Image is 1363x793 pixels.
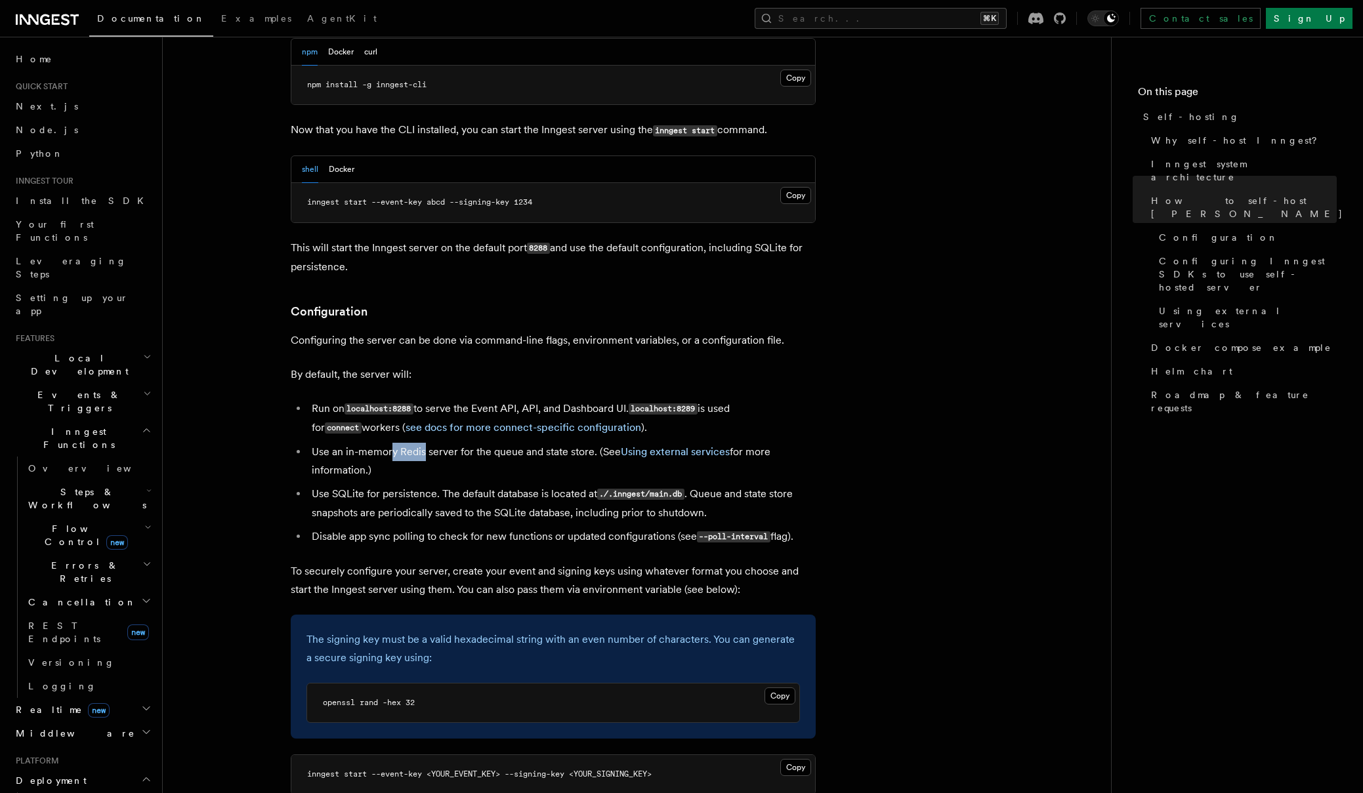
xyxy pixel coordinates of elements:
[23,485,146,512] span: Steps & Workflows
[307,197,532,207] span: inngest start --event-key abcd --signing-key 1234
[10,388,143,415] span: Events & Triggers
[291,562,816,599] p: To securely configure your server, create your event and signing keys using whatever format you c...
[23,559,142,585] span: Errors & Retries
[221,13,291,24] span: Examples
[10,142,154,165] a: Python
[780,187,811,204] button: Copy
[23,522,144,548] span: Flow Control
[213,4,299,35] a: Examples
[88,703,110,718] span: new
[1146,383,1337,420] a: Roadmap & feature requests
[1154,226,1337,249] a: Configuration
[1146,189,1337,226] a: How to self-host [PERSON_NAME]
[16,101,78,112] span: Next.js
[406,421,641,434] a: see docs for more connect-specific configuration
[23,554,154,590] button: Errors & Retries
[307,13,377,24] span: AgentKit
[697,531,770,542] code: --poll-interval
[10,352,143,378] span: Local Development
[97,13,205,24] span: Documentation
[527,243,550,254] code: 8288
[755,8,1007,29] button: Search...⌘K
[28,657,115,668] span: Versioning
[1138,105,1337,129] a: Self-hosting
[291,302,367,321] a: Configuration
[1146,359,1337,383] a: Helm chart
[1146,336,1337,359] a: Docker compose example
[1151,341,1332,354] span: Docker compose example
[16,52,52,66] span: Home
[10,727,135,740] span: Middleware
[28,681,96,691] span: Logging
[10,774,87,787] span: Deployment
[10,81,68,92] span: Quick start
[10,756,59,766] span: Platform
[1151,365,1232,378] span: Helm chart
[10,213,154,249] a: Your first Functions
[10,47,154,71] a: Home
[1154,299,1337,336] a: Using external services
[127,624,149,640] span: new
[307,769,652,779] span: inngest start --event-key <YOUR_EVENT_KEY> --signing-key <YOUR_SIGNING_KEY>
[10,457,154,698] div: Inngest Functions
[28,463,163,474] span: Overview
[23,614,154,651] a: REST Endpointsnew
[291,121,816,140] p: Now that you have the CLI installed, you can start the Inngest server using the command.
[1141,8,1261,29] a: Contact sales
[329,156,354,183] button: Docker
[307,80,427,89] span: npm install -g inngest-cli
[1151,134,1326,147] span: Why self-host Inngest?
[302,156,318,183] button: shell
[1151,157,1337,184] span: Inngest system architecture
[325,422,362,434] code: connect
[345,403,413,415] code: localhost:8288
[10,769,154,792] button: Deployment
[765,687,795,704] button: Copy
[1087,10,1119,26] button: Toggle dark mode
[780,70,811,87] button: Copy
[23,651,154,674] a: Versioning
[308,399,816,437] li: Run on to serve the Event API, API, and Dashboard UI. is used for workers ( ).
[780,759,811,776] button: Copy
[364,39,377,66] button: curl
[1159,254,1337,294] span: Configuring Inngest SDKs to use self-hosted server
[10,189,154,213] a: Install the SDK
[16,219,94,243] span: Your first Functions
[1138,84,1337,105] h4: On this page
[299,4,385,35] a: AgentKit
[10,176,73,186] span: Inngest tour
[28,620,100,644] span: REST Endpoints
[980,12,999,25] kbd: ⌘K
[653,125,717,136] code: inngest start
[629,403,698,415] code: localhost:8289
[597,489,684,500] code: ./.inngest/main.db
[1159,231,1278,244] span: Configuration
[23,674,154,698] a: Logging
[16,293,129,316] span: Setting up your app
[308,485,816,522] li: Use SQLite for persistence. The default database is located at . Queue and state store snapshots ...
[1151,194,1343,220] span: How to self-host [PERSON_NAME]
[10,346,154,383] button: Local Development
[10,698,154,722] button: Realtimenew
[10,425,142,451] span: Inngest Functions
[10,722,154,745] button: Middleware
[106,535,128,550] span: new
[306,630,800,667] p: The signing key must be a valid hexadecimal string with an even number of characters. You can gen...
[302,39,318,66] button: npm
[23,517,154,554] button: Flow Controlnew
[308,527,816,546] li: Disable app sync polling to check for new functions or updated configurations (see flag).
[291,331,816,350] p: Configuring the server can be done via command-line flags, environment variables, or a configurat...
[23,596,136,609] span: Cancellation
[291,365,816,384] p: By default, the server will:
[23,590,154,614] button: Cancellation
[10,94,154,118] a: Next.js
[323,698,415,707] span: openssl rand -hex 32
[10,249,154,286] a: Leveraging Steps
[23,480,154,517] button: Steps & Workflows
[10,420,154,457] button: Inngest Functions
[10,383,154,420] button: Events & Triggers
[16,195,152,206] span: Install the SDK
[621,445,730,458] a: Using external services
[328,39,354,66] button: Docker
[1266,8,1353,29] a: Sign Up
